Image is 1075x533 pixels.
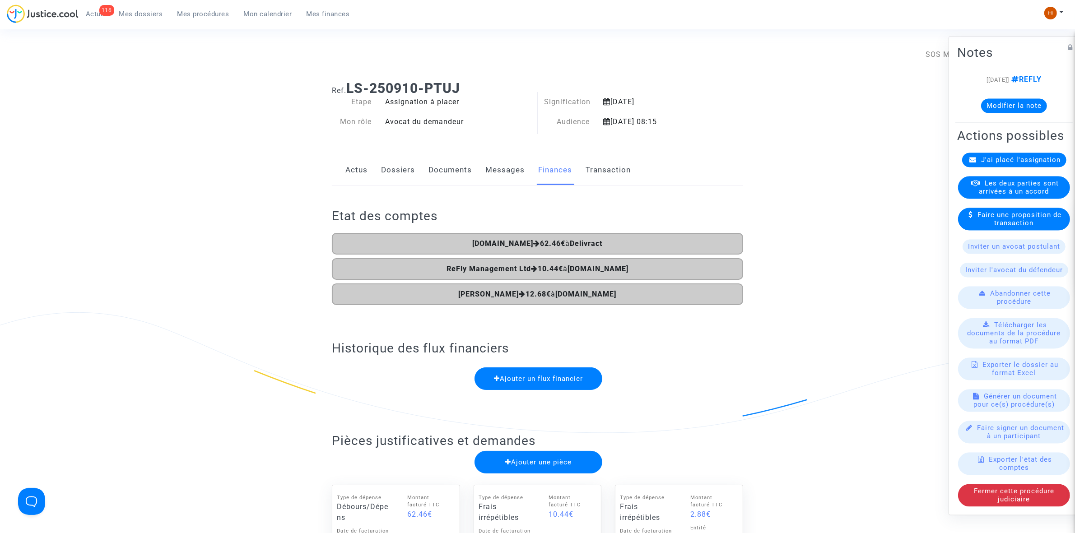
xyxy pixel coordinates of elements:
div: Montant facturé TTC [690,494,734,510]
span: Mes dossiers [119,10,163,18]
div: 10.44€ [549,509,592,520]
div: [DATE] 08:15 [596,116,714,127]
b: ReFly Management Ltd [447,264,531,273]
span: Les deux parties sont arrivées à un accord [979,179,1059,195]
h2: Historique des flux financiers [332,340,743,356]
a: Actus [345,155,368,185]
button: Ajouter une pièce [475,451,603,473]
span: à [473,239,603,248]
span: Télécharger les documents de la procédure au format PDF [968,321,1061,345]
span: Inviter l'avocat du défendeur [965,266,1063,274]
div: Signification [538,97,597,107]
div: 2.88€ [690,509,734,520]
span: [[DATE]] [987,76,1009,83]
b: 12.68€ [526,290,551,298]
a: Mon calendrier [237,7,299,21]
b: [DOMAIN_NAME] [556,290,617,298]
div: Mon rôle [325,116,378,127]
span: Faire signer un document à un participant [977,424,1064,440]
b: Delivract [570,239,603,248]
div: Type de dépense [337,494,389,502]
b: LS-250910-PTUJ [346,80,460,96]
span: J'ai placé l'assignation [982,156,1061,164]
span: Fermer cette procédure judiciaire [974,487,1054,503]
img: fc99b196863ffcca57bb8fe2645aafd9 [1044,7,1057,19]
span: Abandonner cette procédure [991,289,1051,306]
button: Ajouter un flux financier [475,367,603,390]
a: Transaction [586,155,631,185]
span: Exporter l'état des comptes [989,455,1052,472]
span: REFLY [1009,75,1042,83]
h2: Etat des comptes [332,208,743,224]
b: [DOMAIN_NAME] [473,239,534,248]
span: Mon calendrier [244,10,292,18]
h2: Pièces justificatives et demandes [332,433,743,449]
a: Messages [485,155,525,185]
a: Dossiers [381,155,415,185]
a: Mes finances [299,7,357,21]
button: Modifier la note [981,98,1047,113]
div: Avocat du demandeur [378,116,538,127]
h2: Notes [957,45,1071,60]
div: Audience [538,116,597,127]
div: Type de dépense [620,494,672,502]
a: Mes dossiers [112,7,170,21]
div: Débours/Dépens [337,501,389,523]
span: à [447,264,628,273]
div: Type de dépense [479,494,531,502]
span: à [459,290,617,298]
div: Montant facturé TTC [549,494,592,510]
span: Générer un document pour ce(s) procédure(s) [973,392,1057,408]
span: Ajouter un flux financier [494,375,583,383]
span: Mes procédures [177,10,229,18]
b: 62.46€ [540,239,566,248]
b: 10.44€ [538,264,563,273]
b: [DOMAIN_NAME] [568,264,628,273]
div: Frais irrépétibles [479,501,531,523]
div: [DATE] [596,97,714,107]
span: Actus [86,10,105,18]
div: 62.46€ [407,509,451,520]
span: Mes finances [307,10,350,18]
iframe: Help Scout Beacon - Open [18,488,45,515]
span: Inviter un avocat postulant [968,242,1060,250]
div: Frais irrépétibles [620,501,672,523]
span: Ref. [332,86,346,95]
span: Faire une proposition de transaction [978,211,1062,227]
span: Ajouter une pièce [505,458,572,466]
a: Finances [538,155,572,185]
b: [PERSON_NAME] [459,290,519,298]
div: Etape [325,97,378,107]
div: Assignation à placer [378,97,538,107]
span: Exporter le dossier au format Excel [983,361,1059,377]
div: 116 [99,5,114,16]
a: Documents [428,155,472,185]
img: jc-logo.svg [7,5,79,23]
h2: Actions possibles [957,128,1071,144]
a: 116Actus [79,7,112,21]
div: Montant facturé TTC [407,494,451,510]
div: Entité [690,524,734,532]
a: Mes procédures [170,7,237,21]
